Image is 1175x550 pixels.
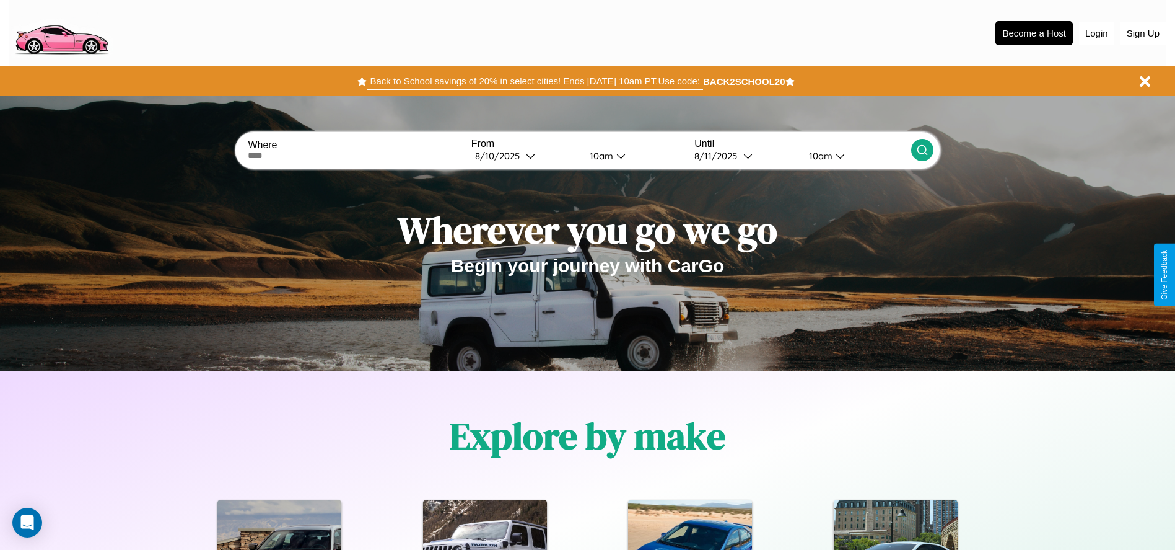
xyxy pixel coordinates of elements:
[248,140,464,151] label: Where
[12,508,42,538] div: Open Intercom Messenger
[803,150,836,162] div: 10am
[995,21,1073,45] button: Become a Host
[694,138,911,149] label: Until
[799,149,911,162] button: 10am
[694,150,743,162] div: 8 / 11 / 2025
[9,6,113,58] img: logo
[580,149,688,162] button: 10am
[1120,22,1166,45] button: Sign Up
[367,73,702,90] button: Back to School savings of 20% in select cities! Ends [DATE] 10am PT.Use code:
[471,138,688,149] label: From
[703,76,785,87] b: BACK2SCHOOL20
[450,410,725,461] h1: Explore by make
[1079,22,1114,45] button: Login
[583,150,616,162] div: 10am
[1160,250,1169,300] div: Give Feedback
[475,150,526,162] div: 8 / 10 / 2025
[471,149,580,162] button: 8/10/2025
